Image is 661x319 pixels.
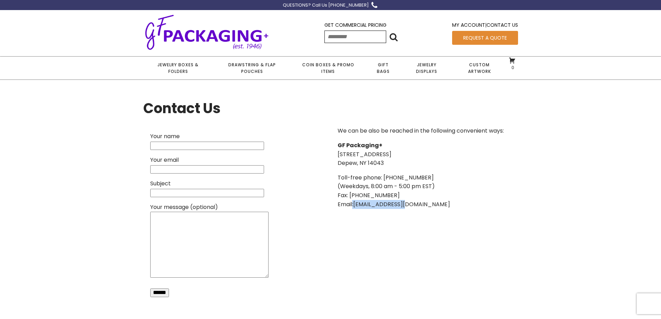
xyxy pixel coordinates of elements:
input: Your email [150,165,264,174]
p: We can be also be reached in the following convenient ways: [338,126,504,135]
a: Gift Bags [365,57,401,79]
a: Drawstring & Flap Pouches [213,57,291,79]
a: Contact Us [486,22,518,28]
a: [EMAIL_ADDRESS][DOMAIN_NAME] [353,200,450,208]
a: My Account [452,22,485,28]
strong: GF Packaging+ [338,141,382,149]
div: | [452,21,518,31]
a: Request a Quote [452,31,518,45]
input: Your name [150,142,264,150]
h1: Contact Us [143,97,221,119]
label: Your name [150,132,264,149]
textarea: Your message (optional) [150,212,269,278]
a: Custom Artwork [452,57,506,79]
a: Get Commercial Pricing [324,22,387,28]
span: 0 [510,65,514,70]
p: [STREET_ADDRESS] Depew, NY 14043 [338,141,504,168]
a: 0 [509,57,516,70]
a: Coin Boxes & Promo Items [291,57,365,79]
a: Jewelry Boxes & Folders [143,57,213,79]
label: Your message (optional) [150,203,269,280]
div: QUESTIONS? Call Us [PHONE_NUMBER] [283,2,369,9]
img: GF Packaging + - Established 1946 [143,13,270,51]
form: Contact form [150,132,269,297]
label: Your email [150,156,264,173]
label: Subject [150,179,264,196]
a: Jewelry Displays [401,57,452,79]
input: Subject [150,189,264,197]
p: Toll-free phone: [PHONE_NUMBER] (Weekdays, 8:00 am - 5:00 pm EST) Fax: [PHONE_NUMBER] Email: [338,173,504,209]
